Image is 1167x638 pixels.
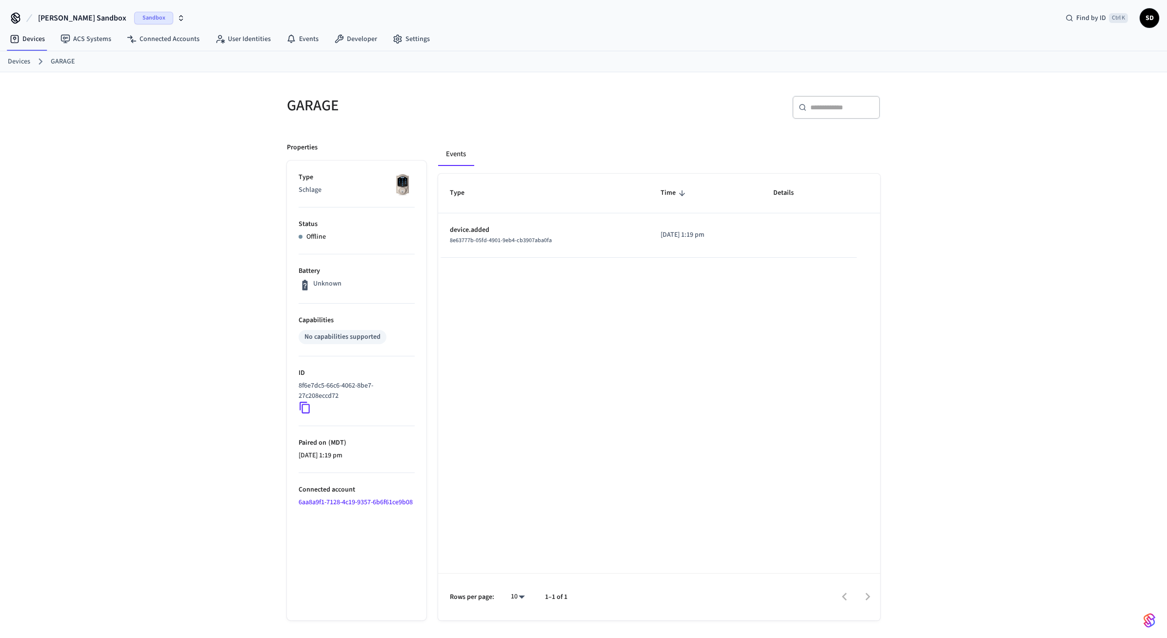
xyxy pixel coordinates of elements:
[438,143,474,166] button: Events
[2,30,53,48] a: Devices
[8,57,30,67] a: Devices
[299,172,415,183] p: Type
[287,143,318,153] p: Properties
[326,30,385,48] a: Developer
[545,592,567,602] p: 1–1 of 1
[299,485,415,495] p: Connected account
[299,497,413,507] a: 6aa8a9f1-7128-4c19-9357-6b6f61ce9b08
[299,368,415,378] p: ID
[1109,13,1128,23] span: Ctrl K
[1140,8,1159,28] button: SD
[438,143,880,166] div: ant example
[299,451,415,461] p: [DATE] 1:19 pm
[450,225,637,235] p: device.added
[134,12,173,24] span: Sandbox
[773,185,806,201] span: Details
[1144,613,1155,628] img: SeamLogoGradient.69752ec5.svg
[207,30,279,48] a: User Identities
[299,219,415,229] p: Status
[299,381,411,401] p: 8f6e7dc5-66c6-4062-8be7-27c208eccd72
[287,96,578,116] h5: GARAGE
[299,315,415,326] p: Capabilities
[313,279,342,289] p: Unknown
[661,230,750,240] p: [DATE] 1:19 pm
[304,332,381,342] div: No capabilities supported
[1058,9,1136,27] div: Find by IDCtrl K
[306,232,326,242] p: Offline
[450,185,477,201] span: Type
[390,172,415,197] img: Schlage Sense Smart Deadbolt with Camelot Trim, Front
[661,185,688,201] span: Time
[326,438,346,448] span: ( MDT )
[450,592,494,602] p: Rows per page:
[279,30,326,48] a: Events
[385,30,438,48] a: Settings
[1141,9,1158,27] span: SD
[119,30,207,48] a: Connected Accounts
[299,438,415,448] p: Paired on
[299,185,415,195] p: Schlage
[299,266,415,276] p: Battery
[38,12,126,24] span: [PERSON_NAME] Sandbox
[1076,13,1106,23] span: Find by ID
[450,236,552,245] span: 8e63777b-05fd-4901-9eb4-cb3907aba0fa
[506,590,529,604] div: 10
[438,174,880,257] table: sticky table
[51,57,75,67] a: GARAGE
[53,30,119,48] a: ACS Systems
